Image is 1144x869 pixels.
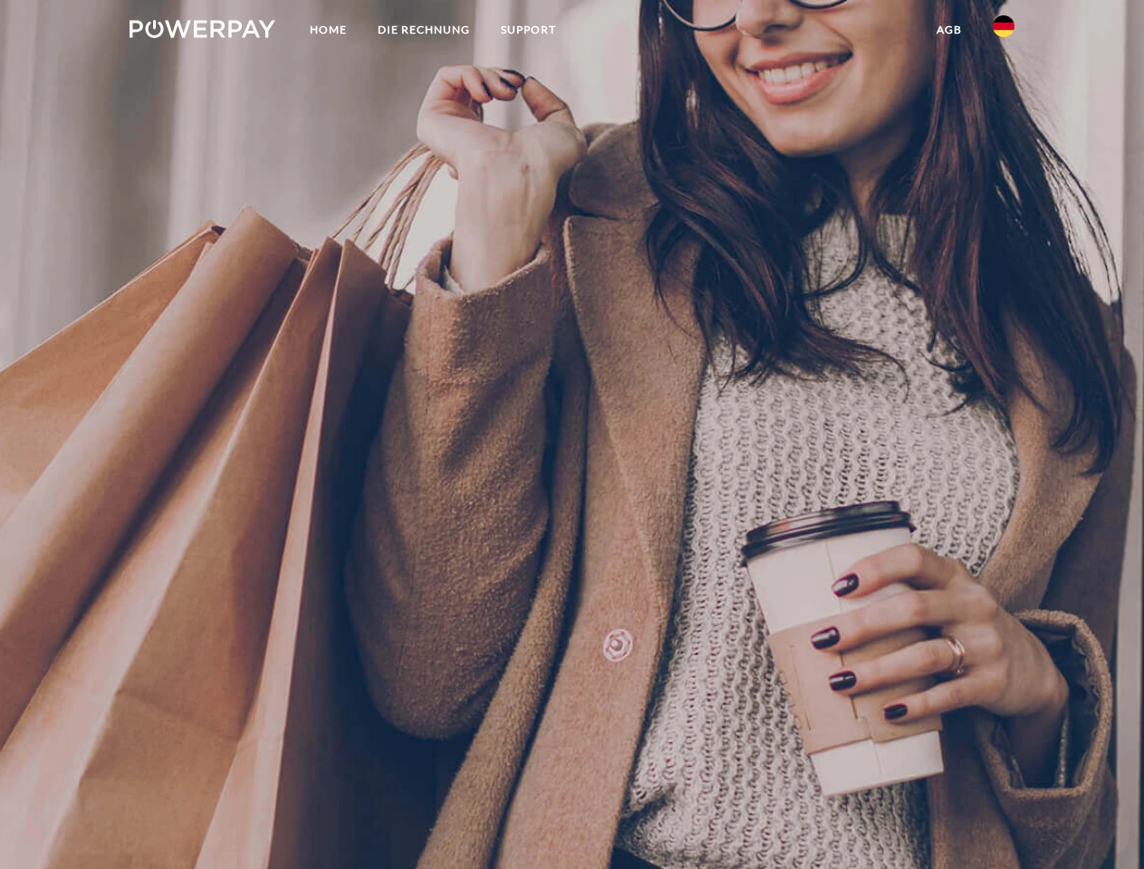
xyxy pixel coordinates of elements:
[362,14,485,46] a: DIE RECHNUNG
[921,14,977,46] a: agb
[130,20,275,38] img: logo-powerpay-white.svg
[993,15,1014,37] img: de
[485,14,572,46] a: SUPPORT
[294,14,362,46] a: Home
[1072,797,1130,855] iframe: Button to launch messaging window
